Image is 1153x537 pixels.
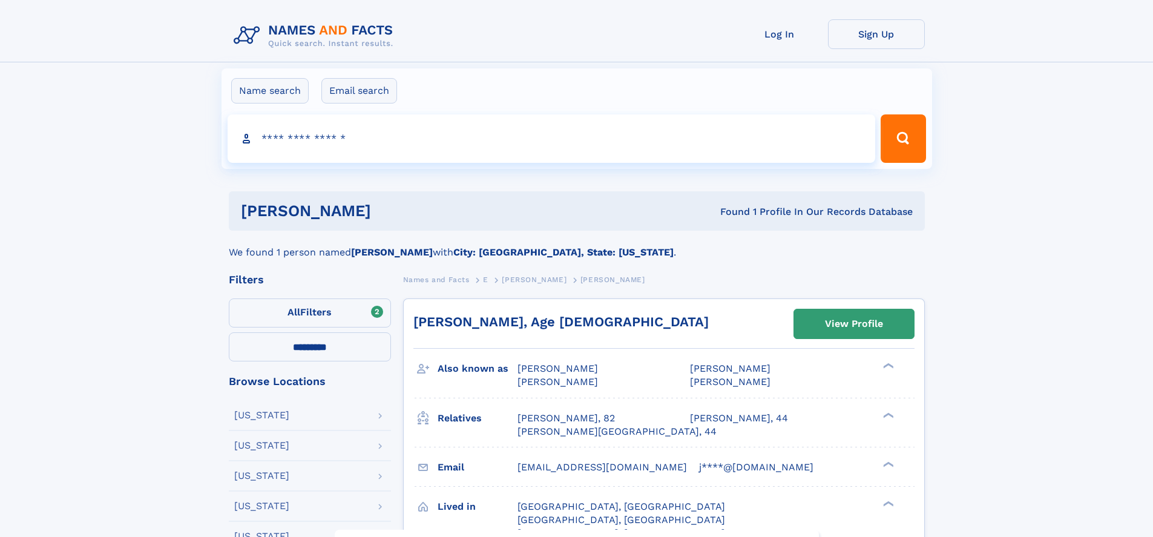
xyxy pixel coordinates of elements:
label: Name search [231,78,309,104]
div: Filters [229,274,391,285]
input: search input [228,114,876,163]
div: View Profile [825,310,883,338]
h3: Relatives [438,408,517,429]
span: [PERSON_NAME] [690,363,770,374]
img: Logo Names and Facts [229,19,403,52]
span: [PERSON_NAME] [502,275,567,284]
a: Sign Up [828,19,925,49]
h3: Also known as [438,358,517,379]
a: [PERSON_NAME][GEOGRAPHIC_DATA], 44 [517,425,717,438]
a: View Profile [794,309,914,338]
a: E [483,272,488,287]
div: ❯ [880,411,895,419]
span: [GEOGRAPHIC_DATA], [GEOGRAPHIC_DATA] [517,501,725,512]
a: [PERSON_NAME], Age [DEMOGRAPHIC_DATA] [413,314,709,329]
span: [PERSON_NAME] [517,363,598,374]
h3: Email [438,457,517,478]
div: [US_STATE] [234,441,289,450]
span: E [483,275,488,284]
button: Search Button [881,114,925,163]
a: [PERSON_NAME], 44 [690,412,788,425]
div: We found 1 person named with . [229,231,925,260]
h3: Lived in [438,496,517,517]
span: [GEOGRAPHIC_DATA], [GEOGRAPHIC_DATA] [517,514,725,525]
div: Browse Locations [229,376,391,387]
div: ❯ [880,499,895,507]
label: Email search [321,78,397,104]
b: City: [GEOGRAPHIC_DATA], State: [US_STATE] [453,246,674,258]
div: ❯ [880,460,895,468]
a: Log In [731,19,828,49]
span: All [287,306,300,318]
span: [PERSON_NAME] [517,376,598,387]
span: [EMAIL_ADDRESS][DOMAIN_NAME] [517,461,687,473]
b: [PERSON_NAME] [351,246,433,258]
h1: [PERSON_NAME] [241,203,546,219]
span: [PERSON_NAME] [580,275,645,284]
a: Names and Facts [403,272,470,287]
div: [US_STATE] [234,471,289,481]
label: Filters [229,298,391,328]
div: ❯ [880,362,895,370]
div: [US_STATE] [234,410,289,420]
div: [US_STATE] [234,501,289,511]
span: [PERSON_NAME] [690,376,770,387]
a: [PERSON_NAME] [502,272,567,287]
a: [PERSON_NAME], 82 [517,412,615,425]
div: Found 1 Profile In Our Records Database [545,205,913,219]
